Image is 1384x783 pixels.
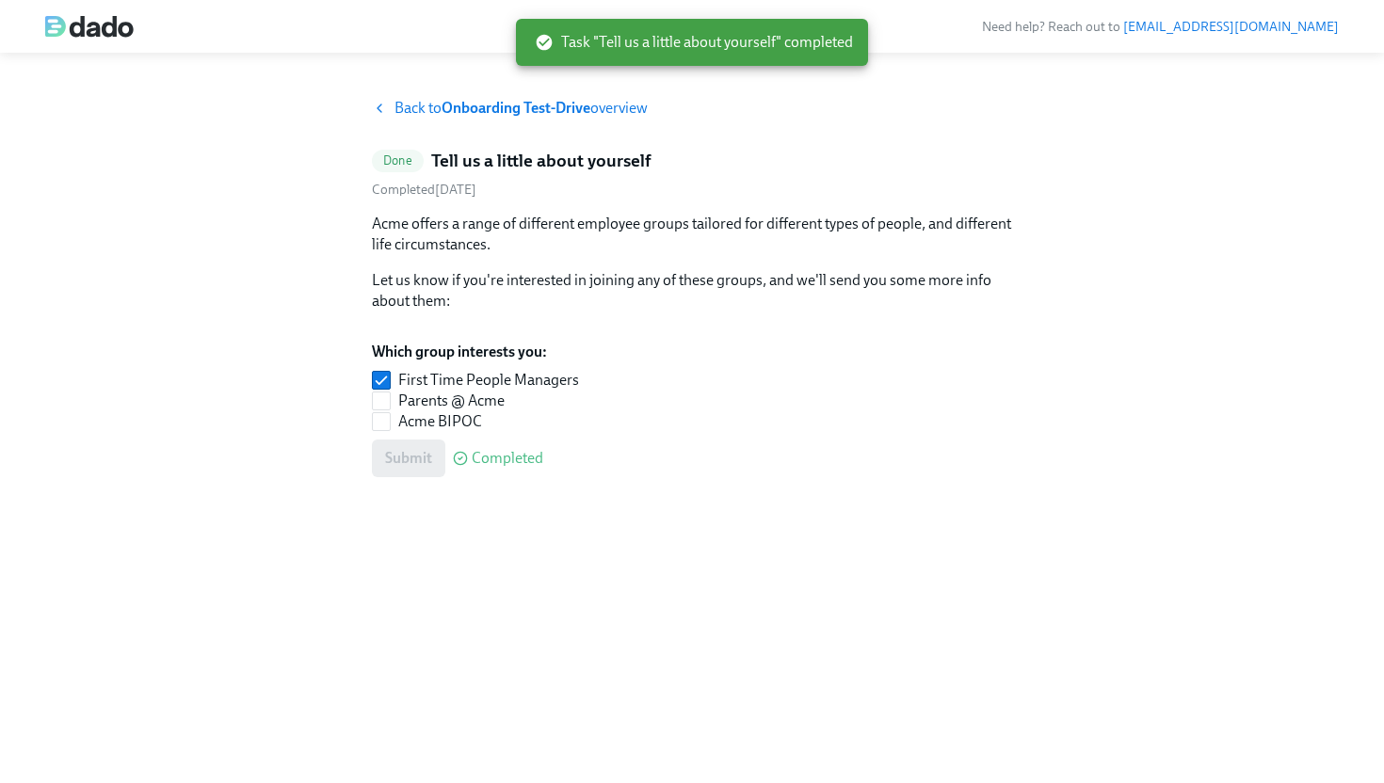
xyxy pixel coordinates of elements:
p: Let us know if you're interested in joining any of these groups, and we'll send you some more inf... [372,270,1012,312]
a: Back toOnboarding Test-Driveoverview [372,98,1012,119]
span: Acme BIPOC [398,411,482,432]
a: [EMAIL_ADDRESS][DOMAIN_NAME] [1123,19,1339,35]
strong: Onboarding Test-Drive [442,99,590,117]
h5: Tell us a little about yourself [431,149,652,173]
span: Need help? Reach out to [982,19,1339,35]
span: Task "Tell us a little about yourself" completed [535,32,853,53]
span: Parents @ Acme [398,391,505,411]
img: dado [45,15,134,38]
label: Which group interests you: [372,342,594,362]
p: Acme offers a range of different employee groups tailored for different types of people, and diff... [372,214,1012,255]
span: Completed [472,451,543,466]
span: Done [372,153,424,168]
span: Wednesday, September 10th 2025, 1:18 pm [372,182,476,198]
span: Back to overview [394,98,648,119]
span: First Time People Managers [398,370,579,391]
